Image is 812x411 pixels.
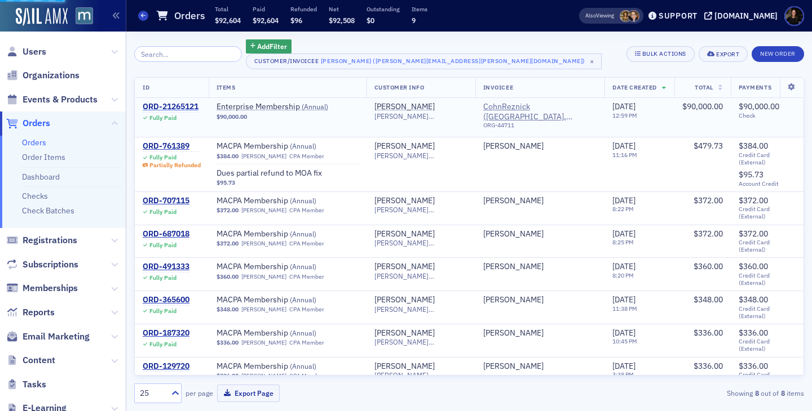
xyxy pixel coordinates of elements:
[374,361,435,372] a: [PERSON_NAME]
[246,39,292,53] button: AddFilter
[289,207,324,214] div: CPA Member
[289,153,324,160] div: CPA Member
[23,46,46,58] span: Users
[784,6,804,26] span: Profile
[612,83,656,91] span: Date Created
[23,117,50,129] span: Orders
[23,93,98,106] span: Events & Products
[329,5,355,13] p: Net
[694,195,723,205] span: $372.00
[217,196,359,206] a: MACPA Membership (Annual)
[6,46,46,58] a: Users
[739,328,768,338] span: $336.00
[483,122,597,133] div: ORG-44711
[149,162,201,169] div: Partially Refunded
[483,262,544,272] div: [PERSON_NAME]
[374,328,435,338] a: [PERSON_NAME]
[22,172,60,182] a: Dashboard
[23,258,78,271] span: Subscriptions
[290,141,316,150] span: ( Annual )
[16,8,68,26] img: SailAMX
[290,196,316,205] span: ( Annual )
[694,361,723,371] span: $336.00
[254,57,319,65] div: Customer/Invoicee
[587,56,597,66] span: ×
[217,328,359,338] a: MACPA Membership (Annual)
[290,5,317,13] p: Refunded
[739,261,768,271] span: $360.00
[23,330,90,343] span: Email Marketing
[374,196,435,206] div: [PERSON_NAME]
[483,141,544,151] a: [PERSON_NAME]
[215,16,241,25] span: $92,604
[483,141,597,151] span: Michael Harlow
[289,240,324,247] div: CPA Member
[290,361,316,370] span: ( Annual )
[612,229,636,239] span: [DATE]
[149,341,176,348] div: Fully Paid
[483,196,544,206] a: [PERSON_NAME]
[6,117,50,129] a: Orders
[612,294,636,305] span: [DATE]
[739,180,796,187] span: Account Credit
[217,207,239,214] span: $372.00
[483,361,544,372] a: [PERSON_NAME]
[374,305,467,314] span: [PERSON_NAME][EMAIL_ADDRESS][PERSON_NAME][DOMAIN_NAME]
[217,306,239,313] span: $348.00
[217,113,247,120] span: $90,000.00
[6,354,55,367] a: Content
[612,271,634,279] time: 8:20 PM
[642,51,686,57] div: Bulk Actions
[739,272,796,287] span: Credit Card (External)
[695,83,713,91] span: Total
[143,196,189,206] a: ORD-707115
[374,338,467,346] span: [PERSON_NAME][EMAIL_ADDRESS][PERSON_NAME][DOMAIN_NAME]
[739,101,779,111] span: $90,000.00
[143,262,189,272] a: ORD-491333
[612,195,636,205] span: [DATE]
[217,372,239,379] span: $336.00
[217,141,359,151] a: MACPA Membership (Annual)
[22,152,65,162] a: Order Items
[241,273,286,280] a: [PERSON_NAME]
[694,229,723,239] span: $372.00
[143,328,189,338] div: ORD-187320
[149,307,176,315] div: Fully Paid
[483,229,544,239] a: [PERSON_NAME]
[483,295,544,305] a: [PERSON_NAME]
[483,102,597,122] a: CohnReznick ([GEOGRAPHIC_DATA], [GEOGRAPHIC_DATA])
[483,196,597,206] span: Michael Harlow
[143,141,201,151] a: ORD-761389
[483,102,597,133] span: CohnReznick (Bethesda, MD)
[23,234,77,247] span: Registrations
[149,154,176,161] div: Fully Paid
[143,295,189,305] div: ORD-365600
[374,141,435,151] a: [PERSON_NAME]
[612,238,634,246] time: 8:25 PM
[23,378,46,391] span: Tasks
[140,387,165,399] div: 25
[753,388,761,398] strong: 8
[374,371,467,379] span: [PERSON_NAME][EMAIL_ADDRESS][PERSON_NAME][DOMAIN_NAME]
[739,239,796,253] span: Credit Card (External)
[217,262,359,272] span: MACPA Membership
[241,306,286,313] a: [PERSON_NAME]
[321,55,585,66] div: [PERSON_NAME] ([PERSON_NAME][EMAIL_ADDRESS][PERSON_NAME][DOMAIN_NAME])
[412,16,416,25] span: 9
[6,330,90,343] a: Email Marketing
[217,168,359,178] span: Dues partial refund to MOA fix
[174,9,205,23] h1: Orders
[23,306,55,319] span: Reports
[143,361,189,372] a: ORD-129720
[483,229,597,239] span: Michael Harlow
[412,5,427,13] p: Items
[186,388,213,398] label: per page
[76,7,93,25] img: SailAMX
